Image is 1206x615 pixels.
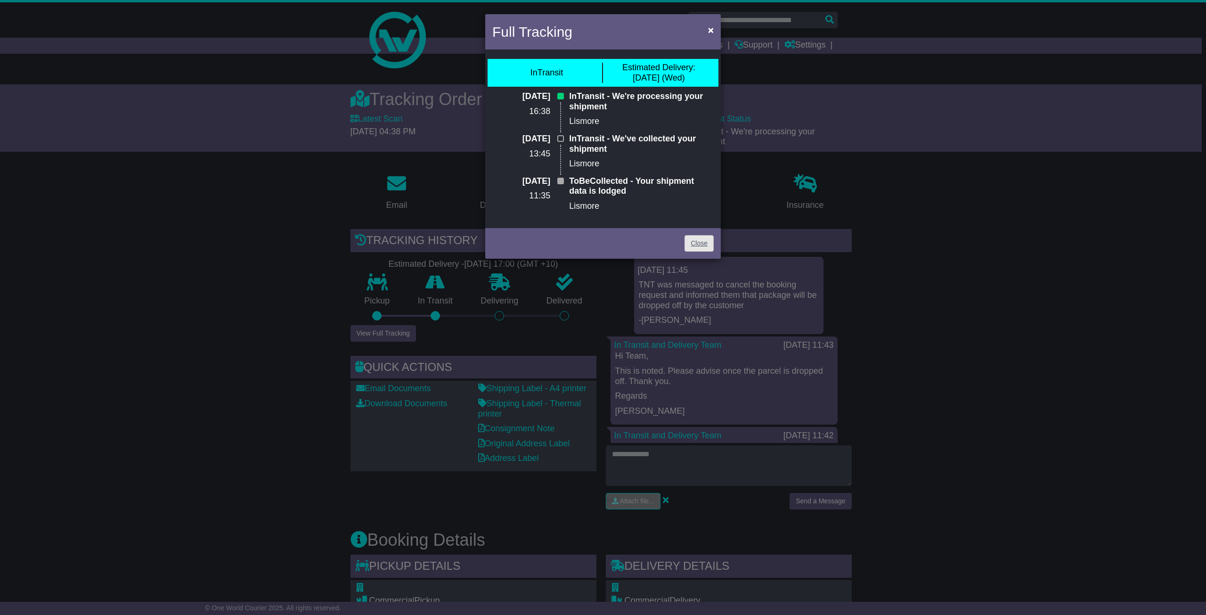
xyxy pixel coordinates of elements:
[708,25,714,35] span: ×
[530,68,563,78] div: InTransit
[569,201,714,212] p: Lismore
[492,21,572,42] h4: Full Tracking
[622,63,695,83] div: [DATE] (Wed)
[569,91,714,112] p: InTransit - We're processing your shipment
[492,149,550,159] p: 13:45
[684,235,714,252] a: Close
[569,134,714,154] p: InTransit - We've collected your shipment
[492,134,550,144] p: [DATE]
[569,116,714,127] p: Lismore
[492,91,550,102] p: [DATE]
[569,176,714,197] p: ToBeCollected - Your shipment data is lodged
[703,20,718,40] button: Close
[622,63,695,72] span: Estimated Delivery:
[492,176,550,187] p: [DATE]
[569,159,714,169] p: Lismore
[492,191,550,201] p: 11:35
[492,107,550,117] p: 16:38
